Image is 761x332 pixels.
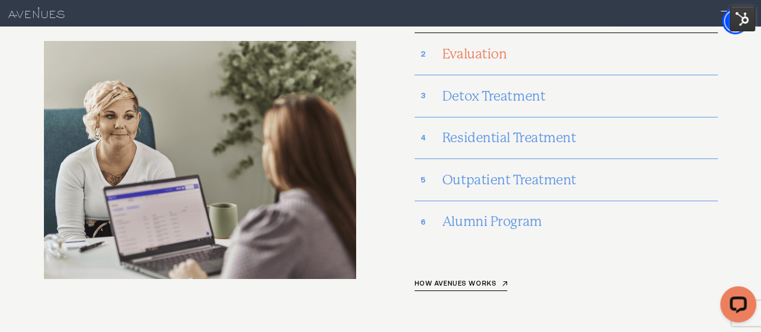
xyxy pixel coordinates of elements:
[722,8,748,34] div: Accessibility Menu
[442,208,718,236] h3: Alumni Program
[414,280,508,291] a: How Avenues works
[710,281,761,332] iframe: LiveChat chat widget
[442,166,718,194] h3: Outpatient Treatment
[442,83,718,110] h3: Detox Treatment
[442,40,718,68] h3: Evaluation
[730,6,755,31] img: HubSpot Tools Menu Toggle
[442,124,718,152] h3: Residential Treatment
